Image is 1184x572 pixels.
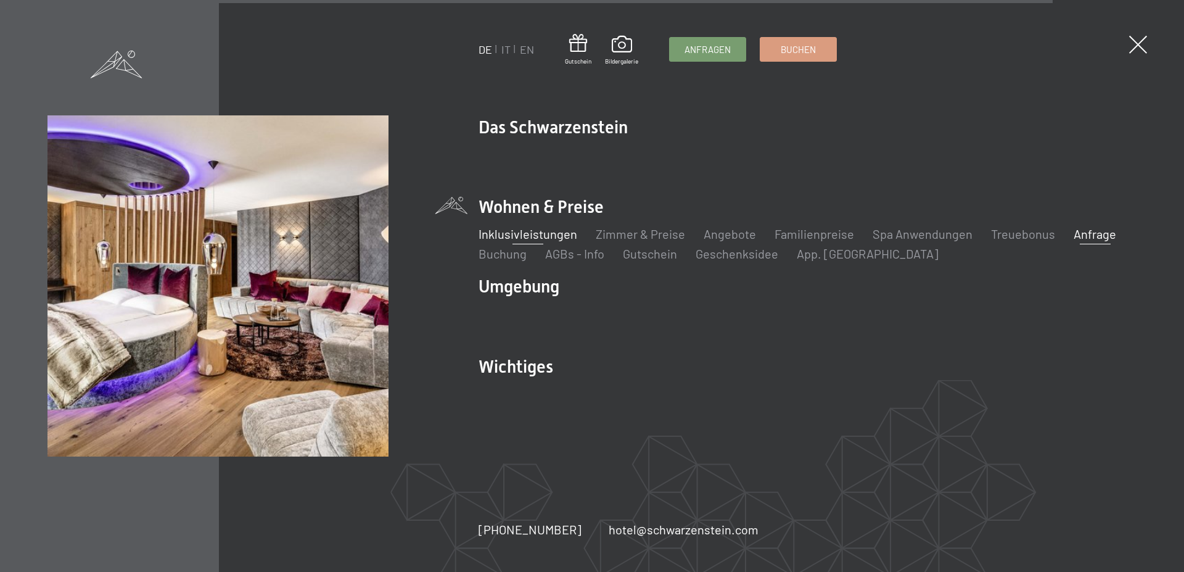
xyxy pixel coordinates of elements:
a: Gutschein [623,246,677,261]
a: Anfrage [1074,226,1116,241]
a: Familienpreise [775,226,854,241]
a: Inklusivleistungen [479,226,577,241]
a: Angebote [704,226,756,241]
span: [PHONE_NUMBER] [479,522,582,537]
a: Geschenksidee [696,246,778,261]
a: Spa Anwendungen [873,226,972,241]
a: Zimmer & Preise [596,226,685,241]
span: Gutschein [565,57,591,65]
span: Anfragen [684,43,731,56]
a: EN [520,43,534,56]
a: AGBs - Info [545,246,604,261]
a: [PHONE_NUMBER] [479,521,582,538]
a: App. [GEOGRAPHIC_DATA] [797,246,939,261]
a: Treuebonus [991,226,1055,241]
span: Buchen [781,43,816,56]
a: Anfragen [670,38,746,61]
a: Buchen [760,38,836,61]
a: Gutschein [565,34,591,65]
a: IT [501,43,511,56]
a: Buchung [479,246,527,261]
a: hotel@schwarzenstein.com [609,521,758,538]
a: DE [479,43,492,56]
span: Bildergalerie [605,57,638,65]
a: Bildergalerie [605,36,638,65]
